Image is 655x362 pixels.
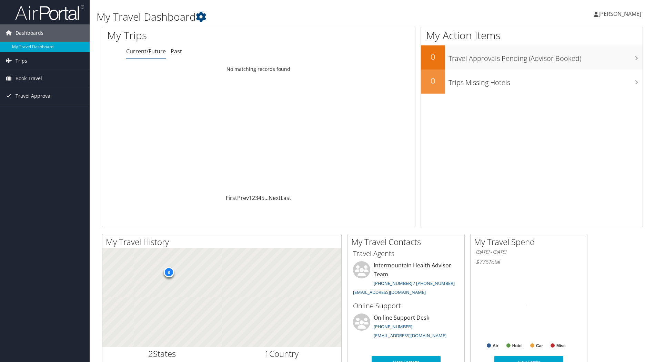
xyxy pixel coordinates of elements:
[421,75,445,87] h2: 0
[255,194,258,202] a: 3
[252,194,255,202] a: 2
[374,332,446,339] a: [EMAIL_ADDRESS][DOMAIN_NAME]
[261,194,264,202] a: 5
[350,313,463,342] li: On-line Support Desk
[171,47,182,55] a: Past
[15,4,84,21] img: airportal-logo.png
[476,258,582,266] h6: Total
[351,236,464,248] h2: My Travel Contacts
[16,52,27,70] span: Trips
[249,194,252,202] a: 1
[374,280,455,286] a: [PHONE_NUMBER] / [PHONE_NUMBER]
[264,348,269,359] span: 1
[474,236,587,248] h2: My Travel Spend
[353,301,459,311] h3: Online Support
[594,3,648,24] a: [PERSON_NAME]
[512,343,523,348] text: Hotel
[421,45,643,70] a: 0Travel Approvals Pending (Advisor Booked)
[163,267,174,277] div: 8
[556,343,566,348] text: Misc
[281,194,291,202] a: Last
[264,194,269,202] span: …
[16,87,52,105] span: Travel Approval
[148,348,153,359] span: 2
[476,258,488,266] span: $776
[97,10,464,24] h1: My Travel Dashboard
[476,249,582,255] h6: [DATE] - [DATE]
[421,51,445,63] h2: 0
[493,343,498,348] text: Air
[237,194,249,202] a: Prev
[421,70,643,94] a: 0Trips Missing Hotels
[258,194,261,202] a: 4
[353,289,426,295] a: [EMAIL_ADDRESS][DOMAIN_NAME]
[350,261,463,298] li: Intermountain Health Advisor Team
[108,348,217,360] h2: States
[449,74,643,87] h3: Trips Missing Hotels
[227,348,336,360] h2: Country
[16,70,42,87] span: Book Travel
[374,323,412,330] a: [PHONE_NUMBER]
[226,194,237,202] a: First
[449,50,643,63] h3: Travel Approvals Pending (Advisor Booked)
[106,236,341,248] h2: My Travel History
[269,194,281,202] a: Next
[102,63,415,75] td: No matching records found
[353,249,459,258] h3: Travel Agents
[126,47,166,55] a: Current/Future
[598,10,641,18] span: [PERSON_NAME]
[107,28,279,43] h1: My Trips
[16,24,43,42] span: Dashboards
[421,28,643,43] h1: My Action Items
[536,343,543,348] text: Car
